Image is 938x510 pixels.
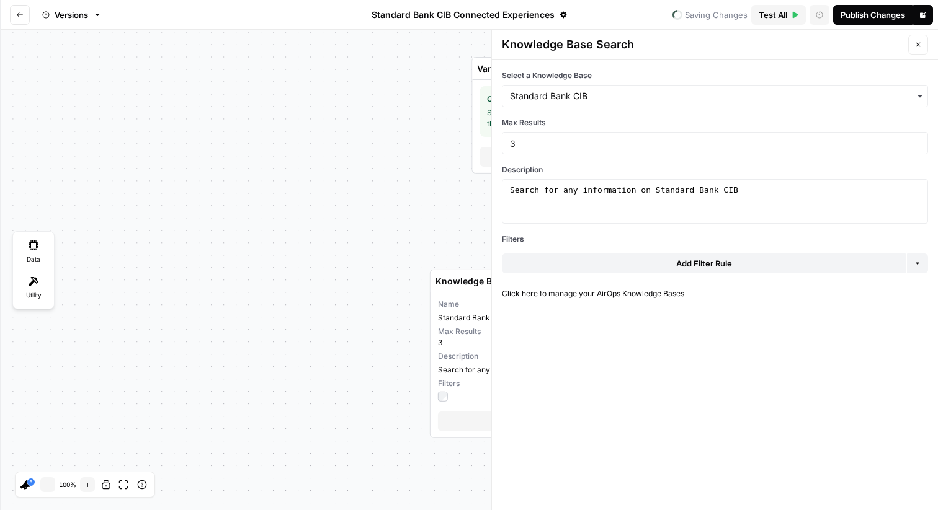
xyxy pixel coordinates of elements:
span: Configure variables [487,94,699,105]
input: Standard Bank CIB [510,90,920,102]
span: Versions [55,9,88,21]
div: Configure variablesSet variables that can be provided to your agent on start of the conversation.... [471,57,715,174]
a: Click here to manage your AirOps Knowledge Bases [502,288,928,299]
input: Step Name [477,62,704,74]
span: Saving Changes [685,9,748,21]
div: Filters [502,234,928,245]
span: Standard Bank CIB Connected Experiences [372,9,555,21]
button: Test All [751,5,806,25]
button: Go back [10,5,30,25]
button: Configure variablesSet variables that can be provided to your agent on start of the conversation.... [472,80,714,173]
div: Set variables that can be provided to your agent on start of the conversation. [480,86,707,137]
span: Description [438,351,665,362]
span: Knowledge Base Search [502,36,634,53]
span: Name [438,299,665,310]
label: Select a Knowledge Base [502,70,928,81]
span: 100 % [58,481,78,488]
button: Publish Changes [833,5,913,25]
span: Max Results [438,326,665,337]
button: NameStandard Bank CIBMax Results3DescriptionSearch for any information on Standard Bank CIBFilter... [431,292,672,437]
span: Standard Bank CIB [438,312,665,323]
div: Data [16,235,51,270]
a: 5 [27,478,35,486]
span: Test All [759,9,787,21]
div: Publish Changes [841,9,905,21]
label: Max Results [502,117,928,128]
div: NameStandard Bank CIBMax Results3DescriptionSearch for any information on Standard Bank CIBFilter... [430,270,673,438]
button: Add Filter Rule [502,253,906,273]
div: 3 [438,326,665,348]
div: Add Filter Rule [676,257,732,270]
span: Search for any information on Standard Bank CIB [438,364,665,376]
text: 5 [30,480,32,485]
input: Step Name [435,275,663,287]
label: Description [502,164,928,175]
button: Versions [35,5,109,25]
div: Utility [16,271,51,306]
button: Standard Bank CIB Connected Experiences [364,5,574,25]
span: Filters [438,378,665,389]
